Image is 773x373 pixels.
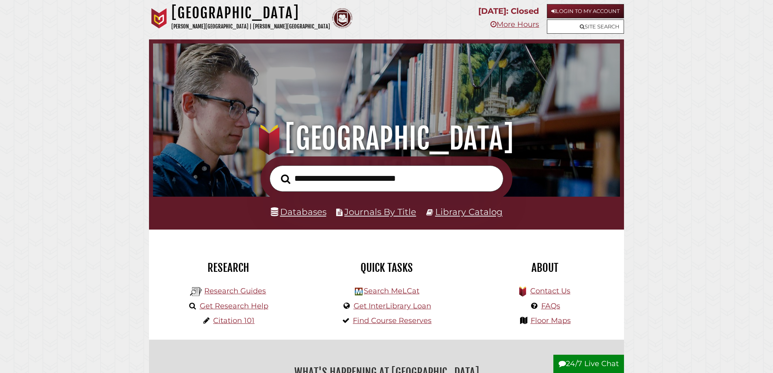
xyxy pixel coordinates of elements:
a: Get Research Help [200,301,268,310]
h2: Quick Tasks [313,261,460,275]
a: Citation 101 [213,316,255,325]
a: Databases [271,206,326,217]
p: [DATE]: Closed [478,4,539,18]
a: Contact Us [530,286,570,295]
a: Get InterLibrary Loan [354,301,431,310]
a: Floor Maps [531,316,571,325]
h2: Research [155,261,301,275]
a: Research Guides [204,286,266,295]
h1: [GEOGRAPHIC_DATA] [165,121,609,156]
a: More Hours [490,20,539,29]
img: Hekman Library Logo [355,288,363,295]
a: Find Course Reserves [353,316,432,325]
img: Hekman Library Logo [190,286,202,298]
a: Library Catalog [435,206,503,217]
p: [PERSON_NAME][GEOGRAPHIC_DATA] | [PERSON_NAME][GEOGRAPHIC_DATA] [171,22,330,31]
h1: [GEOGRAPHIC_DATA] [171,4,330,22]
a: Site Search [547,20,624,34]
a: FAQs [541,301,560,310]
h2: About [472,261,618,275]
img: Calvin University [149,8,169,28]
a: Login to My Account [547,4,624,18]
img: Calvin Theological Seminary [332,8,352,28]
button: Search [277,172,294,186]
i: Search [281,174,290,184]
a: Search MeLCat [364,286,419,295]
a: Journals By Title [344,206,416,217]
